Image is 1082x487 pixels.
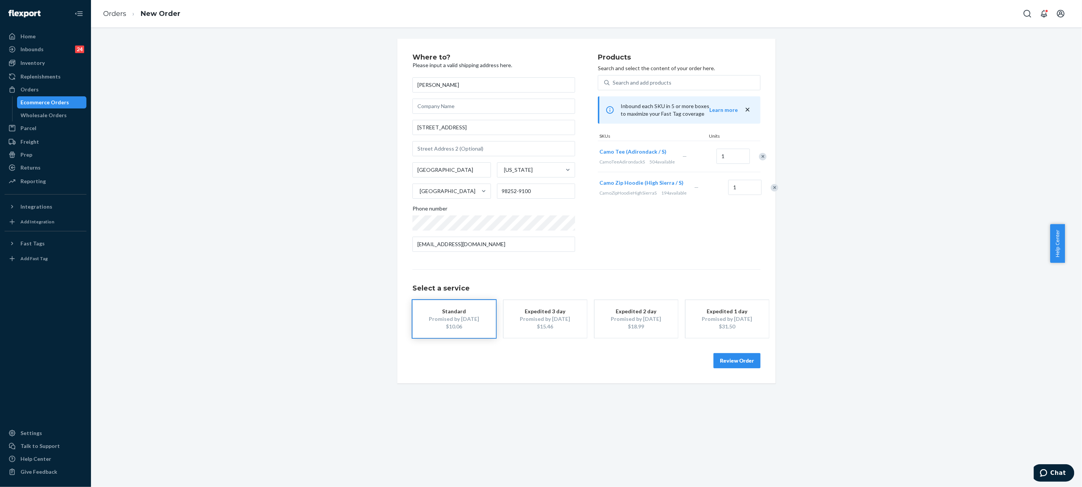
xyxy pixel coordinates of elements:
[5,149,86,161] a: Prep
[424,308,485,315] div: Standard
[5,57,86,69] a: Inventory
[599,159,645,165] span: CamoTeeAdirondackS
[5,136,86,148] a: Freight
[20,59,45,67] div: Inventory
[20,468,57,476] div: Give Feedback
[599,190,657,196] span: CamoZipHoodieHighSierraS
[515,315,575,323] div: Promised by [DATE]
[20,240,45,247] div: Fast Tags
[599,179,684,187] button: Camo Zip Hoodie (High Sierra / S)
[697,308,757,315] div: Expedited 1 day
[606,315,666,323] div: Promised by [DATE]
[613,79,671,86] div: Search and add products
[424,315,485,323] div: Promised by [DATE]
[606,308,666,315] div: Expedited 2 day
[717,149,750,164] input: Quantity
[20,46,44,53] div: Inbounds
[1037,6,1052,21] button: Open notifications
[424,323,485,330] div: $10.06
[141,9,180,18] a: New Order
[497,184,575,199] input: ZIP Code
[412,77,575,93] input: First & Last Name
[5,237,86,250] button: Fast Tags
[412,285,761,292] h1: Select a service
[599,179,684,186] span: Camo Zip Hoodie (High Sierra / S)
[707,133,742,141] div: Units
[5,453,86,465] a: Help Center
[71,6,86,21] button: Close Navigation
[594,300,678,338] button: Expedited 2 dayPromised by [DATE]$18.99
[420,187,475,195] div: [GEOGRAPHIC_DATA]
[97,3,187,25] ol: breadcrumbs
[5,30,86,42] a: Home
[503,300,587,338] button: Expedited 3 dayPromised by [DATE]$15.46
[598,64,761,72] p: Search and select the content of your order here.
[503,166,504,174] input: [US_STATE]
[694,184,699,190] span: —
[412,99,575,114] input: Company Name
[17,96,87,108] a: Ecommerce Orders
[20,429,42,437] div: Settings
[606,323,666,330] div: $18.99
[20,164,41,171] div: Returns
[661,190,687,196] span: 194 available
[412,205,447,215] span: Phone number
[598,54,761,61] h2: Products
[20,255,48,262] div: Add Fast Tag
[5,162,86,174] a: Returns
[1034,464,1074,483] iframe: Opens a widget where you can chat to one of our agents
[744,106,751,114] button: close
[515,308,575,315] div: Expedited 3 day
[21,112,67,119] div: Wholesale Orders
[598,96,761,124] div: Inbound each SKU in 5 or more boxes to maximize your Fast Tag coverage
[20,178,46,185] div: Reporting
[5,122,86,134] a: Parcel
[504,166,533,174] div: [US_STATE]
[412,61,575,69] p: Please input a valid shipping address here.
[5,466,86,478] button: Give Feedback
[20,73,61,80] div: Replenishments
[5,175,86,187] a: Reporting
[412,120,575,135] input: Street Address
[412,162,491,178] input: City
[20,86,39,93] div: Orders
[75,46,84,53] div: 24
[599,148,666,156] button: Camo Tee (Adirondack / S)
[20,442,60,450] div: Talk to Support
[709,106,738,114] button: Learn more
[20,151,32,159] div: Prep
[20,455,51,463] div: Help Center
[103,9,126,18] a: Orders
[713,353,761,368] button: Review Order
[5,253,86,265] a: Add Fast Tag
[697,315,757,323] div: Promised by [DATE]
[5,83,86,96] a: Orders
[20,218,54,225] div: Add Integration
[728,180,762,195] input: Quantity
[1050,224,1065,263] button: Help Center
[412,54,575,61] h2: Where to?
[5,71,86,83] a: Replenishments
[412,300,496,338] button: StandardPromised by [DATE]$10.06
[1053,6,1068,21] button: Open account menu
[682,153,687,159] span: —
[5,427,86,439] a: Settings
[419,187,420,195] input: [GEOGRAPHIC_DATA]
[412,141,575,156] input: Street Address 2 (Optional)
[17,109,87,121] a: Wholesale Orders
[5,440,86,452] button: Talk to Support
[20,33,36,40] div: Home
[515,323,575,330] div: $15.46
[20,138,39,146] div: Freight
[685,300,769,338] button: Expedited 1 dayPromised by [DATE]$31.50
[649,159,675,165] span: 504 available
[1020,6,1035,21] button: Open Search Box
[20,203,52,211] div: Integrations
[21,99,69,106] div: Ecommerce Orders
[771,184,778,192] div: Remove Item
[598,133,707,141] div: SKUs
[8,10,41,17] img: Flexport logo
[697,323,757,330] div: $31.50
